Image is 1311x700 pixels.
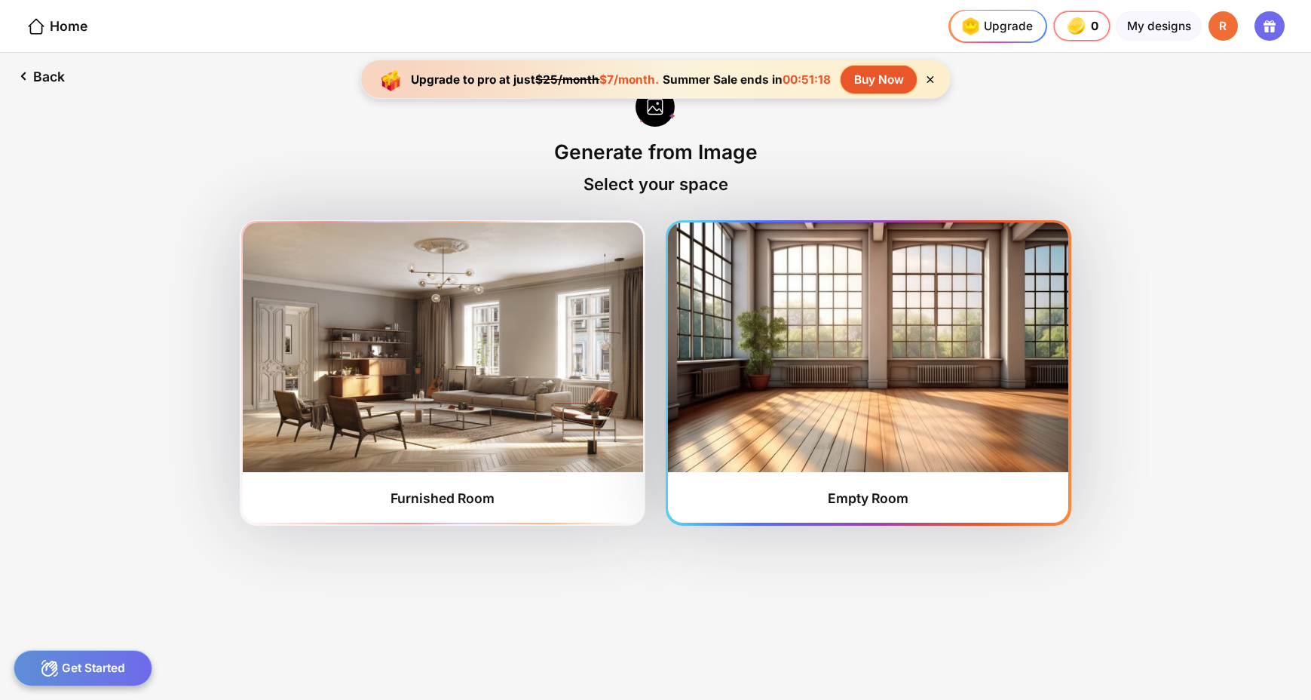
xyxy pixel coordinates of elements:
img: furnishedRoom2.jpg [668,223,1068,471]
div: Summer Sale ends in [659,72,834,87]
div: Home [26,17,87,36]
div: Upgrade to pro at just [411,72,659,87]
img: furnishedRoom1.jpg [243,223,643,471]
div: R [1208,11,1239,41]
div: Select your space [584,174,728,194]
img: upgrade-nav-btn-icon.gif [957,13,983,39]
div: Get Started [14,650,153,686]
div: Generate from Image [554,140,758,164]
span: $7/month. [599,72,659,87]
span: $25/month [535,72,599,87]
div: Empty Room [828,490,908,506]
span: 0 [1091,20,1100,33]
div: Upgrade [957,13,1032,39]
div: Buy Now [841,66,917,94]
span: 00:51:18 [783,72,831,87]
img: upgrade-banner-new-year-icon.gif [375,63,408,96]
div: My designs [1116,11,1201,41]
div: Furnished Room [391,490,495,506]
